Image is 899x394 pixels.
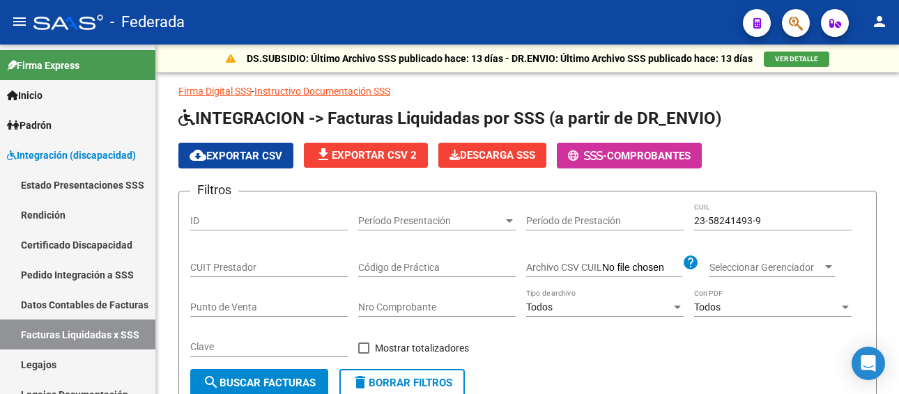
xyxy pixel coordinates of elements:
span: Mostrar totalizadores [375,340,469,356]
mat-icon: cloud_download [190,147,206,164]
span: Seleccionar Gerenciador [709,262,822,274]
mat-icon: search [203,374,220,391]
button: -Comprobantes [557,143,702,168]
span: Descarga SSS [449,149,535,161]
span: Comprobantes [607,150,691,162]
span: Exportar CSV [190,150,282,162]
span: Borrar Filtros [352,377,452,389]
button: Exportar CSV [178,143,293,168]
span: Firma Express [7,58,79,73]
span: Exportar CSV 2 [315,149,417,161]
mat-icon: person [871,13,888,30]
h3: Filtros [190,180,238,200]
a: Instructivo Documentación SSS [254,86,390,97]
div: Open Intercom Messenger [852,347,885,380]
mat-icon: help [682,254,699,271]
span: Inicio [7,88,43,103]
p: - [178,84,877,99]
span: Todos [694,301,721,313]
input: Archivo CSV CUIL [602,262,682,274]
span: Padrón [7,118,52,133]
span: VER DETALLE [775,55,818,63]
span: - [568,150,607,162]
span: INTEGRACION -> Facturas Liquidadas por SSS (a partir de DR_ENVIO) [178,109,721,128]
button: Exportar CSV 2 [304,143,428,168]
span: Período Presentación [358,215,503,227]
span: Todos [526,301,553,313]
mat-icon: file_download [315,146,332,163]
button: Descarga SSS [438,143,546,168]
mat-icon: menu [11,13,28,30]
mat-icon: delete [352,374,369,391]
app-download-masive: Descarga masiva de comprobantes (adjuntos) [438,143,546,168]
span: Integración (discapacidad) [7,148,136,163]
span: Buscar Facturas [203,377,316,389]
a: Firma Digital SSS [178,86,252,97]
button: VER DETALLE [764,52,829,67]
span: Archivo CSV CUIL [526,262,602,273]
p: DS.SUBSIDIO: Último Archivo SSS publicado hace: 13 días - DR.ENVIO: Último Archivo SSS publicado ... [247,51,753,66]
span: - Federada [110,7,185,38]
